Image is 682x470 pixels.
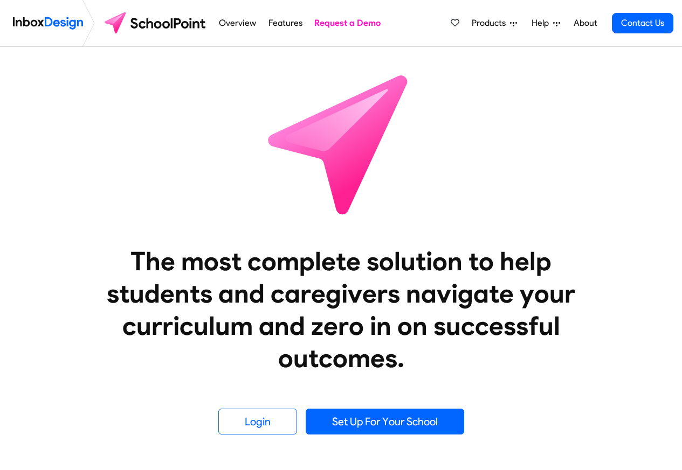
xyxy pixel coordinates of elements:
[218,409,297,434] a: Login
[244,47,438,241] img: icon_schoolpoint.svg
[527,12,564,34] a: Help
[570,12,600,34] a: About
[99,10,213,36] img: schoolpoint logo
[467,12,521,34] a: Products
[612,13,673,33] a: Contact Us
[85,245,597,374] heading: The most complete solution to help students and caregivers navigate your curriculum and zero in o...
[306,409,464,434] a: Set Up For Your School
[216,12,259,34] a: Overview
[312,12,384,34] a: Request a Demo
[265,12,305,34] a: Features
[472,17,510,30] span: Products
[532,17,553,30] span: Help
